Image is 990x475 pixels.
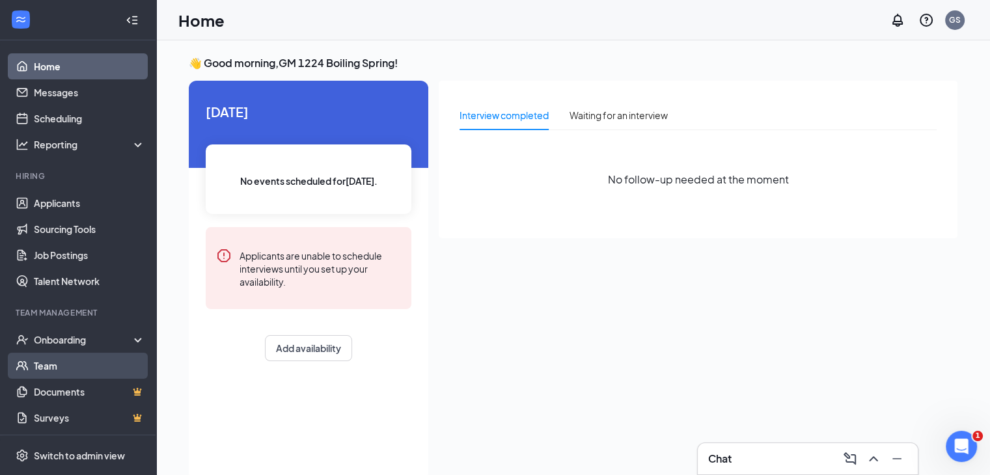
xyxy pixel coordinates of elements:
a: DocumentsCrown [34,379,145,405]
a: Home [34,53,145,79]
div: Reporting [34,138,146,151]
svg: Error [216,248,232,264]
div: Applicants are unable to schedule interviews until you set up your availability. [240,248,401,288]
a: Applicants [34,190,145,216]
div: Team Management [16,307,143,318]
span: No follow-up needed at the moment [608,171,789,187]
span: [DATE] [206,102,411,122]
a: SurveysCrown [34,405,145,431]
svg: WorkstreamLogo [14,13,27,26]
div: Switch to admin view [34,449,125,462]
h3: 👋 Good morning, GM 1224 Boiling Spring ! [189,56,957,70]
a: Scheduling [34,105,145,131]
h1: Home [178,9,225,31]
div: Hiring [16,170,143,182]
svg: Settings [16,449,29,462]
svg: QuestionInfo [918,12,934,28]
a: Messages [34,79,145,105]
span: No events scheduled for [DATE] . [240,174,378,188]
div: Onboarding [34,333,134,346]
div: Waiting for an interview [570,108,668,122]
svg: Minimize [889,451,905,467]
button: Add availability [265,335,352,361]
a: Team [34,353,145,379]
svg: ChevronUp [866,451,881,467]
iframe: Intercom live chat [946,431,977,462]
button: Minimize [887,448,907,469]
div: GS [949,14,961,25]
svg: Notifications [890,12,905,28]
span: 1 [972,431,983,441]
button: ComposeMessage [840,448,860,469]
div: Interview completed [460,108,549,122]
a: Talent Network [34,268,145,294]
h3: Chat [708,452,732,466]
button: ChevronUp [863,448,884,469]
svg: UserCheck [16,333,29,346]
a: Sourcing Tools [34,216,145,242]
svg: Collapse [126,14,139,27]
svg: ComposeMessage [842,451,858,467]
svg: Analysis [16,138,29,151]
a: Job Postings [34,242,145,268]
